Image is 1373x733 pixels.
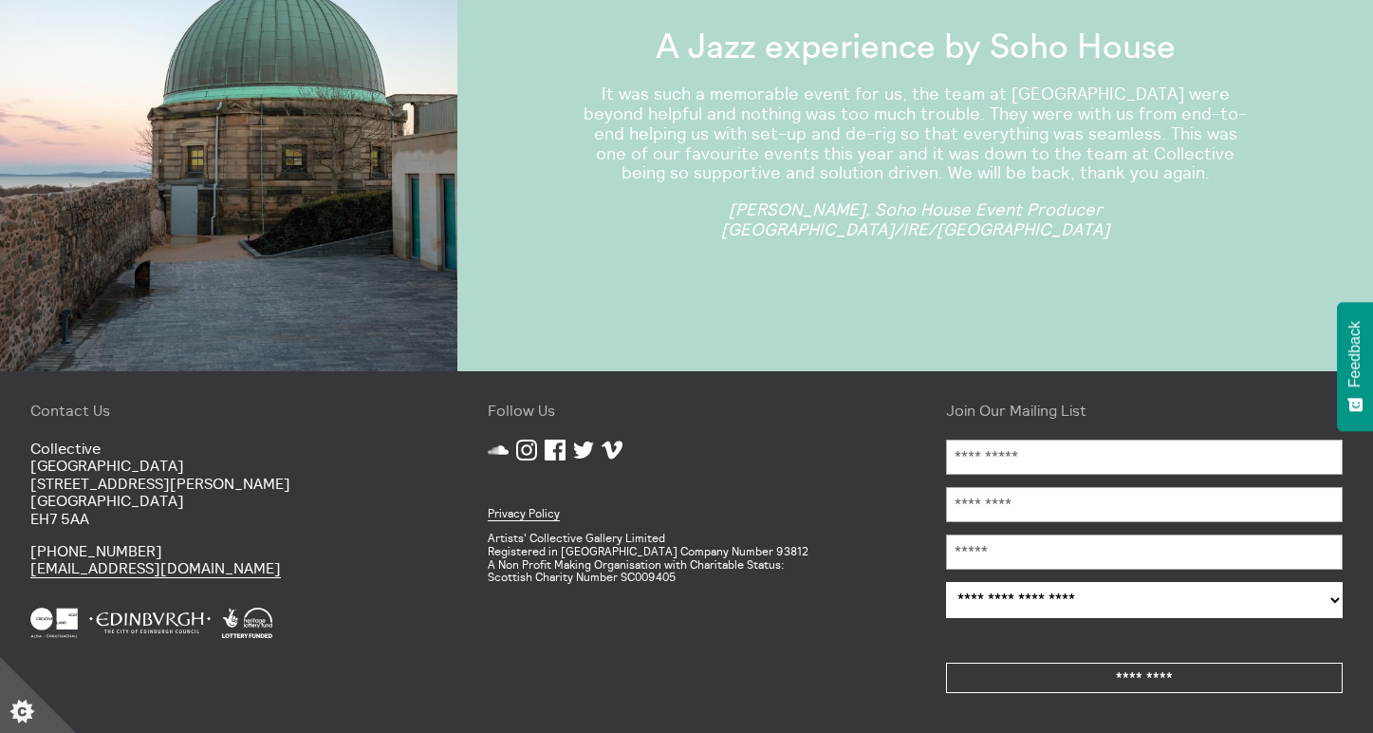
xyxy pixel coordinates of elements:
h2: A Jazz experience by Soho House [582,28,1250,67]
a: Privacy Policy [488,506,560,521]
h4: Contact Us [30,402,427,419]
p: Artists' Collective Gallery Limited Registered in [GEOGRAPHIC_DATA] Company Number 93812 A Non Pr... [488,532,884,584]
img: City Of Edinburgh Council White [89,608,211,638]
img: Creative Scotland [30,608,78,638]
p: [PHONE_NUMBER] [30,542,427,577]
button: Feedback - Show survey [1337,302,1373,431]
p: It was such a memorable event for us, the team at [GEOGRAPHIC_DATA] were beyond helpful and nothi... [582,85,1250,182]
a: [EMAIL_ADDRESS][DOMAIN_NAME] [30,558,281,578]
h4: Follow Us [488,402,884,419]
em: [PERSON_NAME], Soho House Event Producer [GEOGRAPHIC_DATA]/IRE/[GEOGRAPHIC_DATA] [721,198,1109,240]
span: Feedback [1346,321,1364,387]
img: Heritage Lottery Fund [222,608,272,638]
h4: Join Our Mailing List [946,402,1343,419]
p: Collective [GEOGRAPHIC_DATA] [STREET_ADDRESS][PERSON_NAME] [GEOGRAPHIC_DATA] EH7 5AA [30,440,427,527]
